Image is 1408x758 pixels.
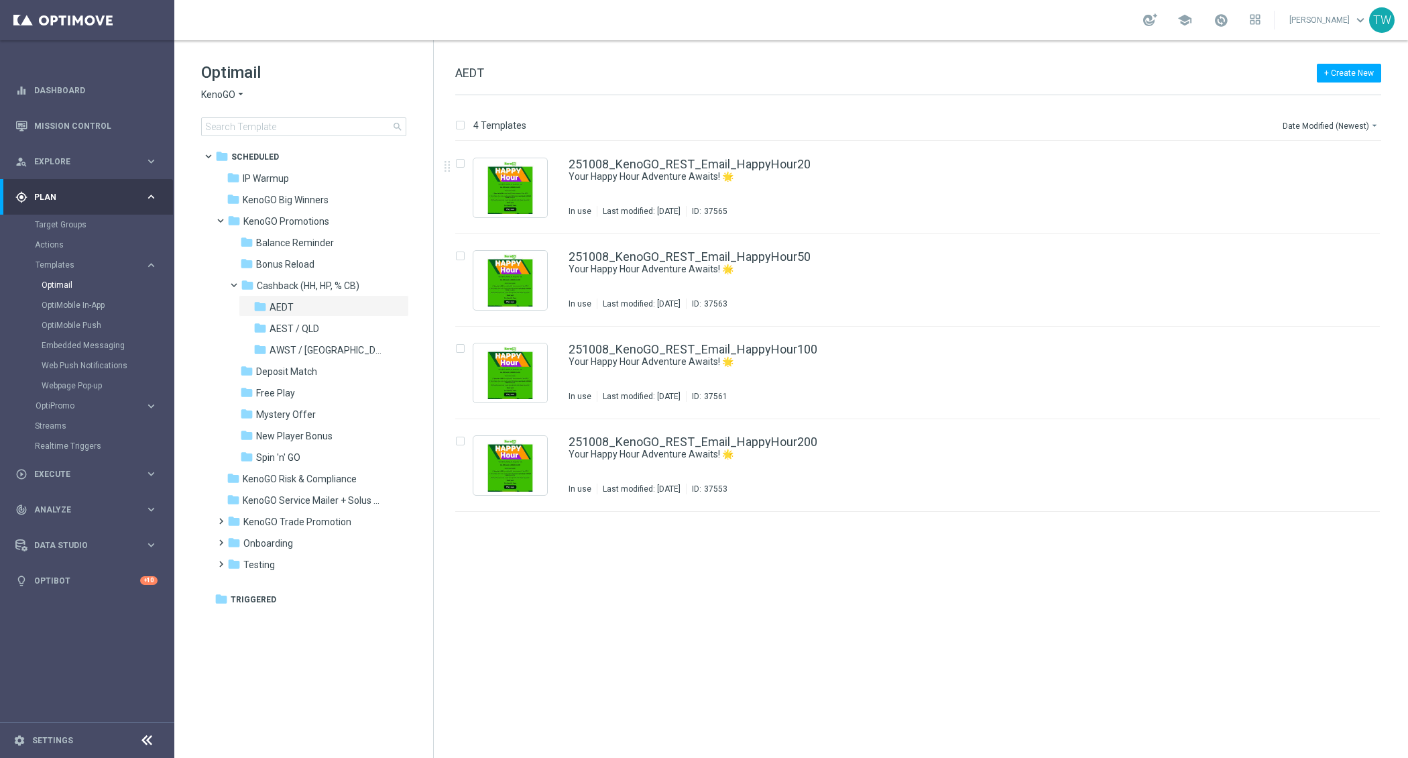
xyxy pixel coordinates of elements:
[240,257,253,270] i: folder
[15,468,145,480] div: Execute
[240,407,253,421] i: folder
[145,539,158,551] i: keyboard_arrow_right
[569,343,817,356] a: 251008_KenoGO_REST_Email_HappyHour100
[15,192,158,203] div: gps_fixed Plan keyboard_arrow_right
[35,260,158,270] button: Templates keyboard_arrow_right
[256,430,333,442] span: New Player Bonus
[569,356,1324,368] div: Your Happy Hour Adventure Awaits! 🌟
[240,429,253,442] i: folder
[15,85,158,96] button: equalizer Dashboard
[35,416,173,436] div: Streams
[35,235,173,255] div: Actions
[240,386,253,399] i: folder
[15,191,145,203] div: Plan
[15,468,27,480] i: play_circle_outline
[686,391,727,402] div: ID:
[227,472,240,485] i: folder
[235,89,246,101] i: arrow_drop_down
[201,62,406,83] h1: Optimail
[231,594,276,606] span: Triggered
[597,391,686,402] div: Last modified: [DATE]
[477,347,544,399] img: 37561.jpeg
[569,299,591,309] div: In use
[35,400,158,411] button: OptiPromo keyboard_arrow_right
[34,108,158,144] a: Mission Control
[15,539,145,551] div: Data Studio
[15,540,158,551] div: Data Studio keyboard_arrow_right
[477,162,544,214] img: 37565.jpeg
[569,436,817,448] a: 251008_KenoGO_REST_Email_HappyHour200
[201,89,246,101] button: KenoGO arrow_drop_down
[1369,7,1395,33] div: TW
[1288,10,1369,30] a: [PERSON_NAME]keyboard_arrow_down
[243,559,275,571] span: Testing
[240,450,253,464] i: folder
[145,503,158,516] i: keyboard_arrow_right
[569,158,811,170] a: 251008_KenoGO_REST_Email_HappyHour20
[270,301,294,313] span: AEDT
[569,448,1324,461] div: Your Happy Hour Adventure Awaits! 🌟
[35,441,139,451] a: Realtime Triggers
[597,484,686,494] div: Last modified: [DATE]
[455,66,484,80] span: AEDT
[35,255,173,396] div: Templates
[34,541,145,549] span: Data Studio
[35,436,173,456] div: Realtime Triggers
[15,156,145,168] div: Explore
[686,206,727,217] div: ID:
[477,439,544,492] img: 37553.jpeg
[201,89,235,101] span: KenoGO
[243,494,381,506] span: KenoGO Service Mailer + Solus eDM
[473,119,526,131] p: 4 Templates
[15,156,27,168] i: person_search
[34,563,140,598] a: Optibot
[42,300,139,311] a: OptiMobile In-App
[270,323,319,335] span: AEST / QLD
[34,193,145,201] span: Plan
[15,504,27,516] i: track_changes
[42,340,139,351] a: Embedded Messaging
[256,451,300,464] span: Spin 'n' GO
[442,142,1405,234] div: Press SPACE to select this row.
[34,158,145,166] span: Explore
[1353,13,1368,28] span: keyboard_arrow_down
[442,419,1405,512] div: Press SPACE to select this row.
[32,737,73,745] a: Settings
[243,537,293,549] span: Onboarding
[145,191,158,203] i: keyboard_arrow_right
[256,387,295,399] span: Free Play
[243,215,329,227] span: KenoGO Promotions
[704,206,727,217] div: 37565
[227,171,240,184] i: folder
[256,409,316,421] span: Mystery Offer
[15,504,158,515] button: track_changes Analyze keyboard_arrow_right
[1177,13,1192,28] span: school
[15,156,158,167] div: person_search Explore keyboard_arrow_right
[1369,120,1380,131] i: arrow_drop_down
[240,364,253,378] i: folder
[243,473,357,485] span: KenoGO Risk & Compliance
[569,263,1293,276] a: Your Happy Hour Adventure Awaits! 🌟
[569,206,591,217] div: In use
[227,193,240,206] i: folder
[34,72,158,108] a: Dashboard
[227,557,241,571] i: folder
[704,391,727,402] div: 37561
[15,576,158,586] div: lightbulb Optibot +10
[15,575,27,587] i: lightbulb
[569,170,1293,183] a: Your Happy Hour Adventure Awaits! 🌟
[15,563,158,598] div: Optibot
[442,327,1405,419] div: Press SPACE to select this row.
[215,150,229,163] i: folder
[704,299,727,309] div: 37563
[145,259,158,272] i: keyboard_arrow_right
[34,470,145,478] span: Execute
[569,251,811,263] a: 251008_KenoGO_REST_Email_HappyHour50
[15,191,27,203] i: gps_fixed
[15,504,145,516] div: Analyze
[240,235,253,249] i: folder
[241,278,254,292] i: folder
